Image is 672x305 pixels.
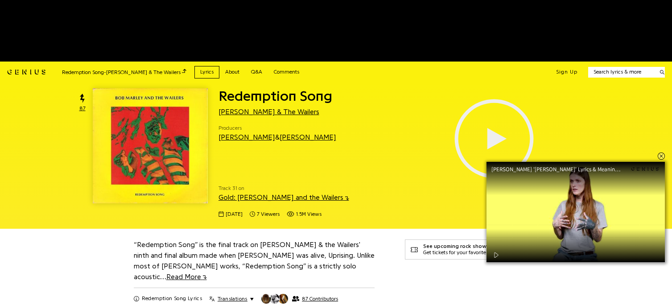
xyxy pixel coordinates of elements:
[405,88,583,189] iframe: primisNativeSkinFrame_SekindoSPlayer68a9b6ffaded0
[556,69,577,76] button: Sign Up
[588,68,655,76] input: Search lyrics & more
[250,210,280,218] span: 7 viewers
[219,108,319,115] a: [PERSON_NAME] & The Wailers
[261,293,338,304] button: 87 Contributors
[219,89,332,103] span: Redemption Song
[287,210,322,218] span: 1,499,373 views
[245,66,268,78] a: Q&A
[423,243,501,250] div: See upcoming rock shows
[268,66,305,78] a: Comments
[79,105,86,112] span: 87
[226,210,243,218] span: [DATE]
[296,210,322,218] span: 1.5M views
[219,194,349,201] a: Gold: [PERSON_NAME] and the Wailers
[491,166,630,172] div: [PERSON_NAME] '[PERSON_NAME]' Lyrics & Meaning | Genius Verified
[219,134,275,141] a: [PERSON_NAME]
[280,134,336,141] a: [PERSON_NAME]
[405,239,539,260] a: See upcoming rock showsGet tickets for your favorite artists
[423,250,501,256] div: Get tickets for your favorite artists
[219,66,245,78] a: About
[219,124,336,132] span: Producers
[142,295,202,302] h2: Redemption Song Lyrics
[209,295,253,302] button: Translations
[194,66,219,78] a: Lyrics
[219,132,336,143] div: &
[134,241,375,280] a: “Redemption Song” is the final track on [PERSON_NAME] & the Wailers' ninth and final album made w...
[257,210,280,218] span: 7 viewers
[93,88,208,203] img: Cover art for Redemption Song by Bob Marley & The Wailers
[62,68,186,76] div: Redemption Song - [PERSON_NAME] & The Wailers
[218,295,247,302] span: Translations
[219,185,391,192] span: Track 31 on
[302,296,338,302] span: 87 Contributors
